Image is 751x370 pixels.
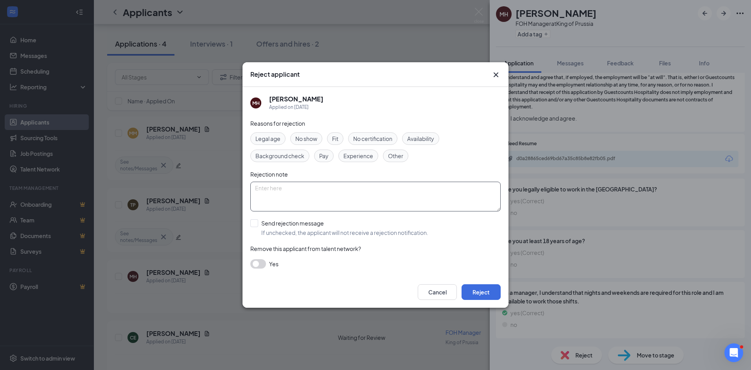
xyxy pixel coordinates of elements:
span: Background check [255,152,304,160]
span: Other [388,152,403,160]
div: MH [252,100,260,106]
span: Experience [343,152,373,160]
span: Legal age [255,134,280,143]
span: Yes [269,259,278,269]
h3: Reject applicant [250,70,300,79]
button: Cancel [418,284,457,300]
h5: [PERSON_NAME] [269,95,323,103]
span: Rejection note [250,171,288,178]
svg: Cross [491,70,501,79]
button: Close [491,70,501,79]
span: Availability [407,134,434,143]
span: Fit [332,134,338,143]
span: No certification [353,134,392,143]
span: No show [295,134,317,143]
span: Remove this applicant from talent network? [250,245,361,252]
span: Reasons for rejection [250,120,305,127]
button: Reject [462,284,501,300]
iframe: Intercom live chat [724,343,743,362]
div: Applied on [DATE] [269,103,323,111]
span: Pay [319,152,329,160]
